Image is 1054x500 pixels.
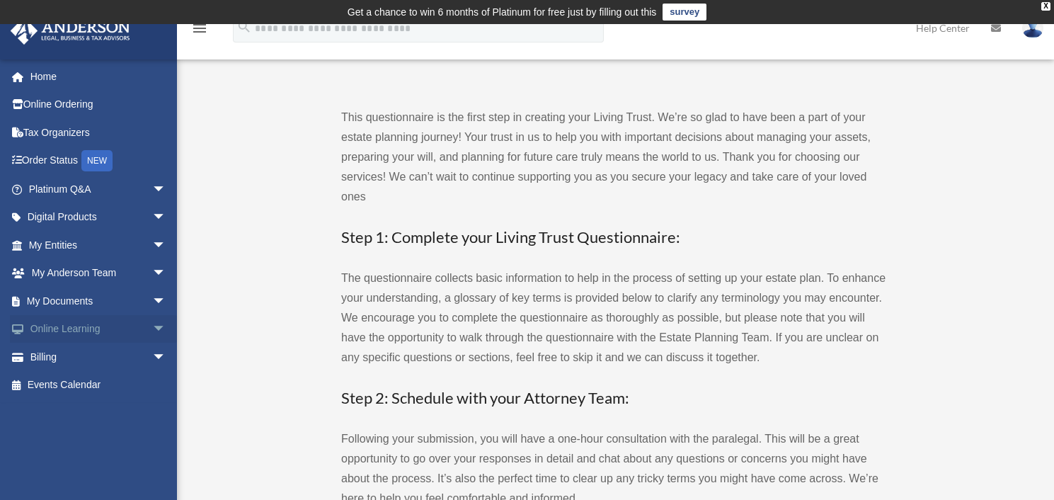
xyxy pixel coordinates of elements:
span: arrow_drop_down [152,203,181,232]
a: Online Ordering [10,91,188,119]
i: menu [191,20,208,37]
img: User Pic [1022,18,1043,38]
a: Digital Productsarrow_drop_down [10,203,188,232]
h3: Step 2: Schedule with your Attorney Team: [341,387,886,409]
a: My Documentsarrow_drop_down [10,287,188,315]
a: My Anderson Teamarrow_drop_down [10,259,188,288]
p: The questionnaire collects basic information to help in the process of setting up your estate pla... [341,268,886,368]
span: arrow_drop_down [152,175,181,204]
span: arrow_drop_down [152,315,181,344]
a: Platinum Q&Aarrow_drop_down [10,175,188,203]
a: Order StatusNEW [10,147,188,176]
span: arrow_drop_down [152,343,181,372]
a: Events Calendar [10,371,188,399]
h3: Step 1: Complete your Living Trust Questionnaire: [341,227,886,249]
a: menu [191,25,208,37]
span: arrow_drop_down [152,259,181,288]
a: survey [663,4,706,21]
img: Anderson Advisors Platinum Portal [6,17,134,45]
i: search [236,19,252,35]
a: Online Learningarrow_drop_down [10,315,188,343]
a: My Entitiesarrow_drop_down [10,231,188,259]
div: NEW [81,150,113,171]
a: Billingarrow_drop_down [10,343,188,371]
a: Tax Organizers [10,118,188,147]
a: Home [10,62,188,91]
div: close [1041,2,1050,11]
p: This questionnaire is the first step in creating your Living Trust. We’re so glad to have been a ... [341,108,886,207]
span: arrow_drop_down [152,287,181,316]
span: arrow_drop_down [152,231,181,260]
div: Get a chance to win 6 months of Platinum for free just by filling out this [348,4,657,21]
